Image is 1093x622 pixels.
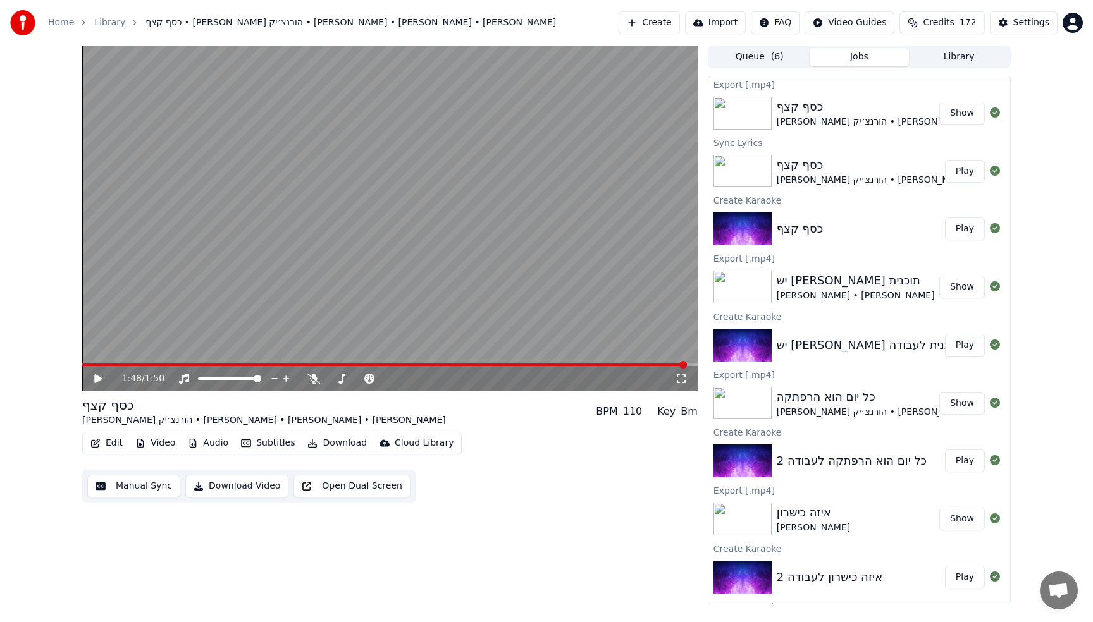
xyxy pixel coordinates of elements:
[145,16,556,29] span: כסף קצף • [PERSON_NAME] הורנצ׳יק • [PERSON_NAME] • [PERSON_NAME] • [PERSON_NAME]
[777,388,972,406] div: כל יום הוא הרפתקה
[899,11,984,34] button: Credits172
[48,16,556,29] nav: breadcrumb
[122,372,152,385] div: /
[710,48,810,66] button: Queue
[939,508,985,530] button: Show
[810,48,910,66] button: Jobs
[990,11,1058,34] button: Settings
[87,475,180,497] button: Manual Sync
[945,217,985,240] button: Play
[302,434,372,452] button: Download
[685,11,746,34] button: Import
[960,16,977,29] span: 172
[777,504,850,521] div: איזה כישרון
[708,76,1010,92] div: Export [.mp4]
[939,276,985,298] button: Show
[708,424,1010,439] div: Create Karaoke
[777,272,1019,290] div: יש [PERSON_NAME] תוכנית
[395,437,454,449] div: Cloud Library
[945,566,985,588] button: Play
[183,434,233,452] button: Audio
[708,367,1010,382] div: Export [.mp4]
[85,434,128,452] button: Edit
[751,11,800,34] button: FAQ
[708,250,1010,265] div: Export [.mp4]
[657,404,676,419] div: Key
[909,48,1009,66] button: Library
[777,452,927,470] div: כל יום הוא הרפתקה לעבודה 2
[805,11,894,34] button: Video Guides
[945,334,985,357] button: Play
[777,521,850,534] div: [PERSON_NAME]
[708,192,1010,207] div: Create Karaoke
[185,475,288,497] button: Download Video
[122,372,142,385] span: 1:48
[236,434,300,452] button: Subtitles
[293,475,411,497] button: Open Dual Screen
[777,406,972,418] div: [PERSON_NAME] הורנצ׳יק • [PERSON_NAME]
[708,135,1010,150] div: Sync Lyrics
[939,392,985,415] button: Show
[94,16,125,29] a: Library
[1013,16,1049,29] div: Settings
[945,160,985,183] button: Play
[1040,571,1078,609] div: פתח צ'אט
[82,396,446,414] div: כסף קצף
[10,10,35,35] img: youka
[923,16,954,29] span: Credits
[708,599,1010,614] div: Create Karaoke
[777,568,882,586] div: איזה כישרון לעבודה 2
[48,16,74,29] a: Home
[619,11,680,34] button: Create
[623,404,643,419] div: 110
[681,404,698,419] div: Bm
[777,290,1019,302] div: [PERSON_NAME] • [PERSON_NAME] • [PERSON_NAME]
[777,220,823,238] div: כסף קצף
[145,372,164,385] span: 1:50
[708,482,1010,497] div: Export [.mp4]
[82,414,446,427] div: [PERSON_NAME] הורנצ׳יק • [PERSON_NAME] • [PERSON_NAME] • [PERSON_NAME]
[939,102,985,125] button: Show
[945,449,985,472] button: Play
[777,336,961,354] div: יש [PERSON_NAME] תוכנית לעבודה
[130,434,180,452] button: Video
[771,51,784,63] span: ( 6 )
[708,540,1010,556] div: Create Karaoke
[596,404,617,419] div: BPM
[708,308,1010,324] div: Create Karaoke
